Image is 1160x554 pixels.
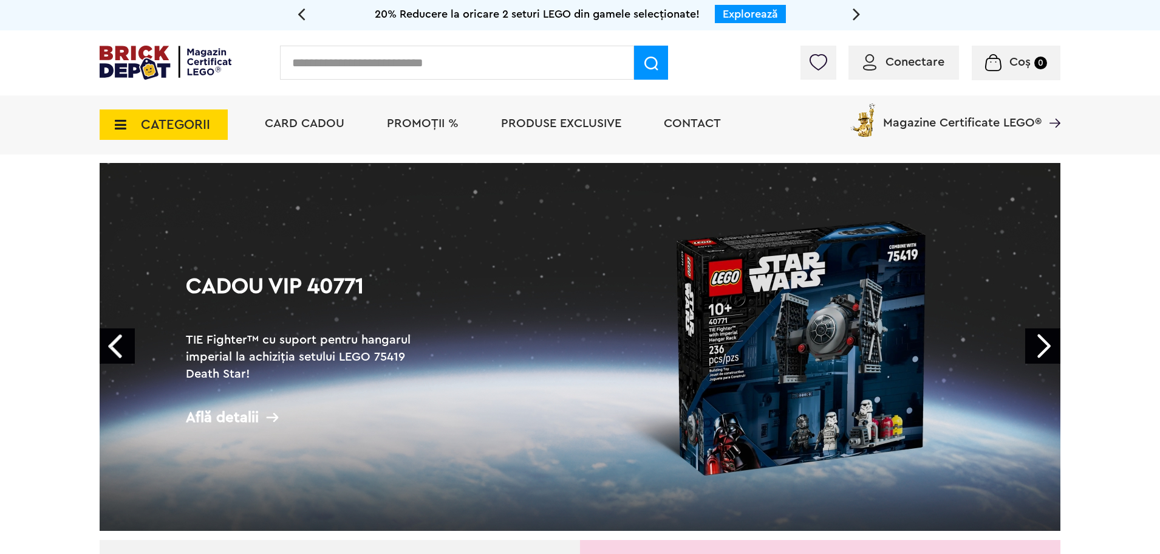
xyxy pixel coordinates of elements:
[387,117,459,130] a: PROMOȚII %
[885,56,944,68] span: Conectare
[883,101,1042,129] span: Magazine Certificate LEGO®
[1034,57,1047,69] small: 0
[375,9,700,19] span: 20% Reducere la oricare 2 seturi LEGO din gamele selecționate!
[1025,328,1060,364] a: Next
[141,118,210,131] span: CATEGORII
[186,275,429,319] h1: Cadou VIP 40771
[664,117,721,130] a: Contact
[265,117,344,130] a: Card Cadou
[501,117,621,130] a: Produse exclusive
[723,9,778,19] a: Explorează
[100,163,1060,531] a: Cadou VIP 40771TIE Fighter™ cu suport pentru hangarul imperial la achiziția setului LEGO 75419 De...
[863,56,944,68] a: Conectare
[1009,56,1031,68] span: Coș
[1042,101,1060,113] a: Magazine Certificate LEGO®
[186,410,429,425] div: Află detalii
[186,331,429,383] h2: TIE Fighter™ cu suport pentru hangarul imperial la achiziția setului LEGO 75419 Death Star!
[100,328,135,364] a: Prev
